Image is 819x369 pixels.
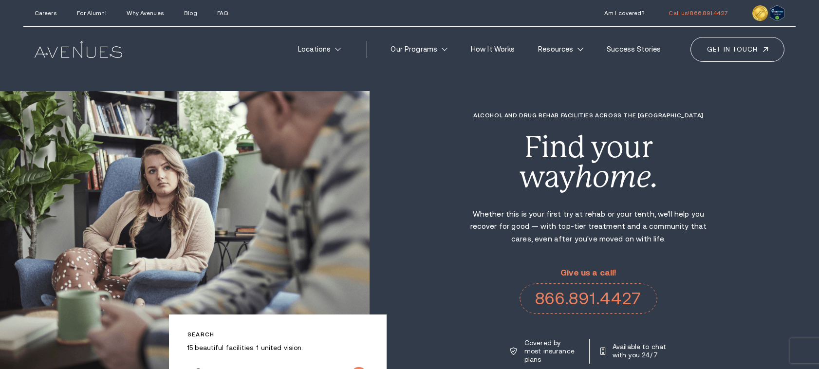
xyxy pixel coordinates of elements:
[382,40,456,59] a: Our Programs
[520,283,657,314] a: 866.891.4427
[469,132,707,192] div: Find your way
[770,7,784,16] a: Verify LegitScript Approval for www.avenuesrecovery.com
[613,343,667,359] p: Available to chat with you 24/7
[690,37,784,62] a: Get in touch
[510,339,578,364] a: Covered by most insurance plans
[598,40,670,59] a: Success Stories
[184,10,197,16] a: Blog
[604,10,645,16] a: Am I covered?
[520,268,657,277] p: Give us a call!
[187,331,368,338] p: Search
[469,208,707,245] p: Whether this is your first try at rehab or your tenth, we'll help you recover for good — with top...
[669,10,727,16] a: Call us!866.891.4427
[127,10,164,16] a: Why Avenues
[187,344,368,352] p: 15 beautiful facilities. 1 united vision.
[35,10,57,16] a: Careers
[689,10,727,16] span: 866.891.4427
[524,339,578,364] p: Covered by most insurance plans
[469,112,707,119] h1: Alcohol and Drug Rehab Facilities across the [GEOGRAPHIC_DATA]
[77,10,107,16] a: For Alumni
[289,40,350,59] a: Locations
[770,5,784,21] img: Verify Approval for www.avenuesrecovery.com
[575,160,658,194] i: home.
[529,40,593,59] a: Resources
[600,339,666,364] a: Available to chat with you 24/7
[462,40,524,59] a: How It Works
[217,10,228,16] a: FAQ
